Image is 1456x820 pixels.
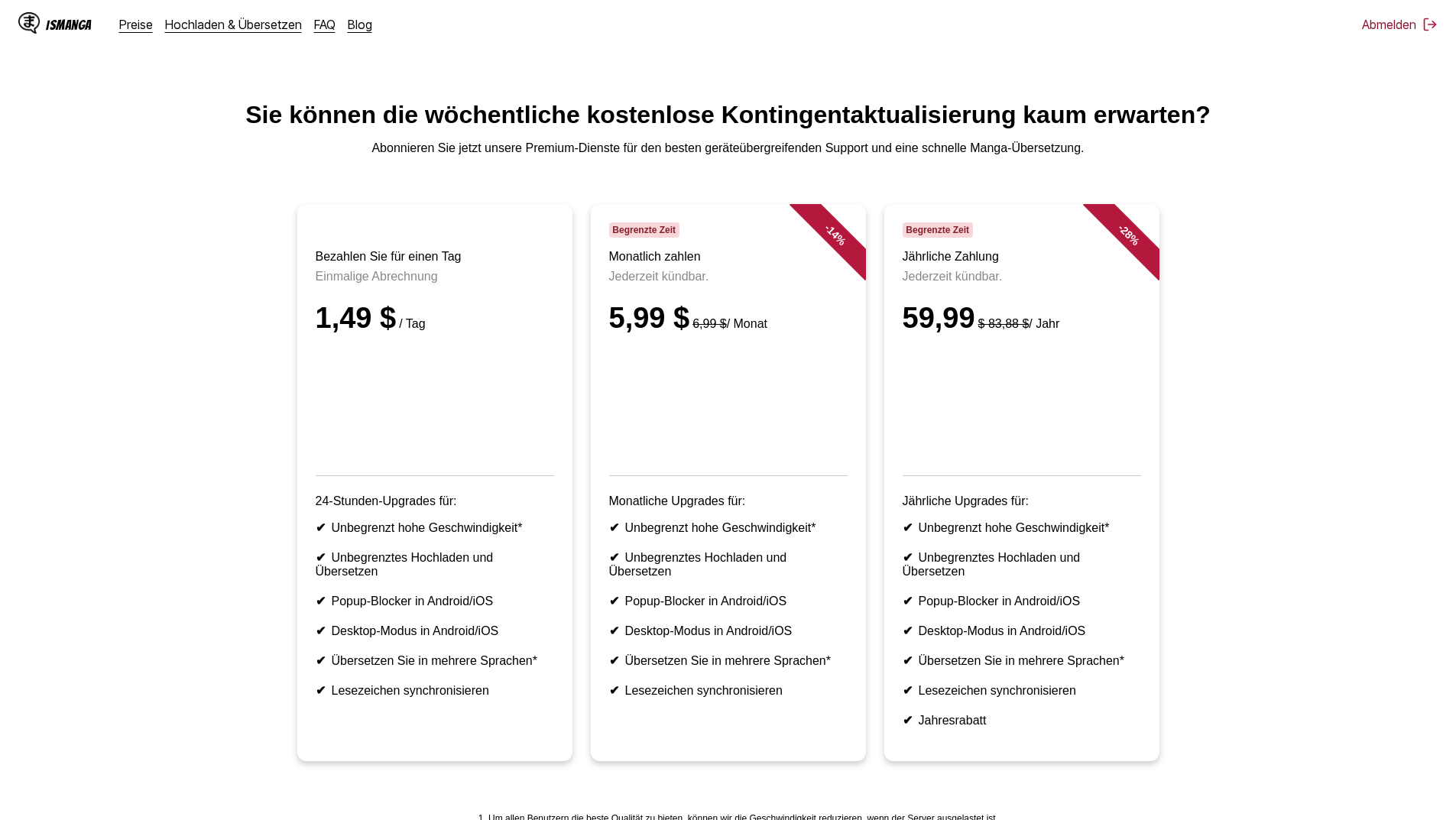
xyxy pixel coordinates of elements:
[609,551,619,564] font: ✔
[609,250,701,263] font: Monatlich zahlen
[316,595,326,608] font: ✔
[609,684,619,697] font: ✔
[903,624,913,637] font: ✔
[316,250,462,263] font: Bezahlen Sie für einen Tag
[18,12,40,34] img: IsManga Logo
[919,654,1124,667] font: Übersetzen Sie in mehrere Sprachen*
[903,353,1141,454] iframe: PayPal
[903,684,913,697] font: ✔
[625,654,831,667] font: Übersetzen Sie in mehrere Sprachen*
[332,654,537,667] font: Übersetzen Sie in mehrere Sprachen*
[332,624,499,637] font: Desktop-Modus in Android/iOS
[1422,17,1438,32] img: Abmelden
[332,684,489,697] font: Lesezeichen synchronisieren
[1127,232,1142,248] font: %
[625,521,816,534] font: Unbegrenzt hohe Geschwindigkeit*
[903,521,913,534] font: ✔
[371,141,1084,154] font: Abonnieren Sie jetzt unsere Premium-Dienste für den besten geräteübergreifenden Support und eine ...
[332,521,523,534] font: Unbegrenzt hohe Geschwindigkeit*
[609,521,619,534] font: ✔
[919,521,1110,534] font: Unbegrenzt hohe Geschwindigkeit*
[903,551,913,564] font: ✔
[1362,17,1416,32] font: Abmelden
[316,302,397,334] font: 1,49 $
[609,270,709,283] font: Jederzeit kündbar.
[692,317,726,330] font: 6,99 $
[1029,317,1059,330] font: / Jahr
[822,222,833,233] font: -
[348,17,372,32] a: Blog
[833,232,848,248] font: %
[609,353,848,454] iframe: PayPal
[119,17,153,32] a: Preise
[609,654,619,667] font: ✔
[316,494,457,507] font: 24-Stunden-Upgrades für:
[1362,17,1438,32] button: Abmelden
[399,317,425,330] font: / Tag
[314,17,336,32] a: FAQ
[46,18,92,32] font: IsManga
[609,624,619,637] font: ✔
[1118,224,1135,241] font: 28
[919,714,987,727] font: Jahresrabatt
[609,302,690,334] font: 5,99 $
[316,654,326,667] font: ✔
[903,595,913,608] font: ✔
[919,684,1076,697] font: Lesezeichen synchronisieren
[903,250,999,263] font: Jährliche Zahlung
[625,624,793,637] font: Desktop-Modus in Android/iOS
[903,714,913,727] font: ✔
[609,494,746,507] font: Monatliche Upgrades für:
[316,624,326,637] font: ✔
[18,12,119,37] a: IsManga LogoIsManga
[625,595,787,608] font: Popup-Blocker in Android/iOS
[919,595,1081,608] font: Popup-Blocker in Android/iOS
[825,224,841,241] font: 14
[165,17,302,32] a: Hochladen & Übersetzen
[727,317,767,330] font: / Monat
[316,551,326,564] font: ✔
[903,270,1003,283] font: Jederzeit kündbar.
[625,684,783,697] font: Lesezeichen synchronisieren
[332,595,494,608] font: Popup-Blocker in Android/iOS
[609,551,787,578] font: Unbegrenztes Hochladen und Übersetzen
[903,302,975,334] font: 59,99
[245,101,1210,128] font: Sie können die wöchentliche kostenlose Kontingentaktualisierung kaum erwarten?
[1115,222,1127,233] font: -
[612,225,676,235] font: Begrenzte Zeit
[903,551,1081,578] font: Unbegrenztes Hochladen und Übersetzen
[903,494,1029,507] font: Jährliche Upgrades für:
[978,317,1030,330] font: $ 83,88 $
[906,225,969,235] font: Begrenzte Zeit
[316,270,438,283] font: Einmalige Abrechnung
[609,595,619,608] font: ✔
[316,684,326,697] font: ✔
[919,624,1086,637] font: Desktop-Modus in Android/iOS
[316,551,494,578] font: Unbegrenztes Hochladen und Übersetzen
[316,353,554,454] iframe: PayPal
[903,654,913,667] font: ✔
[316,521,326,534] font: ✔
